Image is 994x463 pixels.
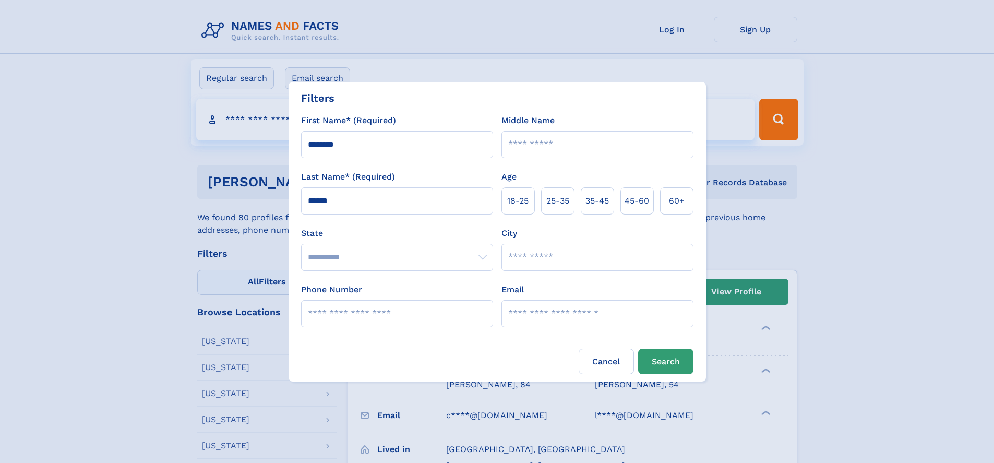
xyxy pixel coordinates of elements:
[585,195,609,207] span: 35‑45
[507,195,529,207] span: 18‑25
[301,90,334,106] div: Filters
[301,227,493,240] label: State
[501,114,555,127] label: Middle Name
[638,349,693,374] button: Search
[301,171,395,183] label: Last Name* (Required)
[546,195,569,207] span: 25‑35
[501,171,517,183] label: Age
[669,195,685,207] span: 60+
[501,283,524,296] label: Email
[501,227,517,240] label: City
[301,283,362,296] label: Phone Number
[625,195,649,207] span: 45‑60
[579,349,634,374] label: Cancel
[301,114,396,127] label: First Name* (Required)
